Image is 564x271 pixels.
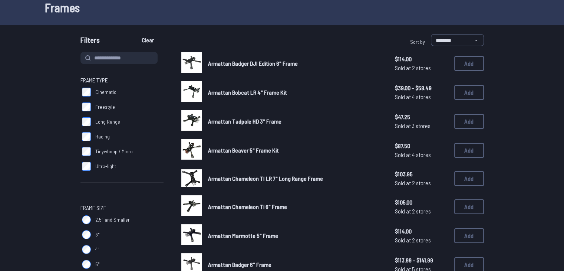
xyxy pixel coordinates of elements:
[95,103,115,111] span: Freestyle
[208,175,323,182] span: Armattan Chameleon TI LR 7" Long Range Frame
[95,246,99,253] span: 4"
[395,150,448,159] span: Sold at 4 stores
[454,199,484,214] button: Add
[80,76,108,85] span: Frame Type
[181,110,202,131] img: image
[208,88,383,97] a: Armattan Bobcat LR 4" Frame Kit
[454,114,484,129] button: Add
[395,92,448,101] span: Sold at 4 stores
[135,34,160,46] button: Clear
[395,236,448,245] span: Sold at 2 stores
[208,117,383,126] a: Armattan Tadpole HD 3" Frame
[395,112,448,121] span: $47.25
[181,139,202,162] a: image
[431,34,484,46] select: Sort by
[395,55,448,63] span: $114.00
[208,203,287,210] span: Armattan Chameleon Ti 6" Frame
[208,232,278,239] span: Armattan Marmotte 5" Frame
[395,63,448,72] span: Sold at 2 stores
[82,147,91,156] input: Tinywhoop / Micro
[95,163,116,170] span: Ultra-light
[82,230,91,239] input: 3"
[181,139,202,160] img: image
[208,146,383,155] a: Armattan Beaver 5" Frame Kit
[82,245,91,254] input: 4"
[95,148,133,155] span: Tinywhoop / Micro
[82,102,91,111] input: Freestyle
[82,132,91,141] input: Racing
[208,118,281,125] span: Armattan Tadpole HD 3" Frame
[395,207,448,216] span: Sold at 2 stores
[80,34,100,49] span: Filters
[395,121,448,130] span: Sold at 3 stores
[181,81,202,104] a: image
[208,231,383,240] a: Armattan Marmotte 5" Frame
[208,89,287,96] span: Armattan Bobcat LR 4" Frame Kit
[181,52,202,73] img: image
[181,52,202,75] a: image
[395,198,448,207] span: $105.00
[181,224,202,247] a: image
[181,81,202,102] img: image
[95,133,110,140] span: Racing
[95,261,100,268] span: 5"
[80,203,106,212] span: Frame Size
[208,59,383,68] a: Armattan Badger DJI Edition 6" Frame
[82,215,91,224] input: 2.5" and Smaller
[181,168,202,189] a: image
[181,195,202,216] img: image
[208,147,279,154] span: Armattan Beaver 5" Frame Kit
[95,88,116,96] span: Cinematic
[395,256,448,265] span: $113.99 - $141.99
[395,84,448,92] span: $39.00 - $58.49
[395,170,448,179] span: $103.95
[208,202,383,211] a: Armattan Chameleon Ti 6" Frame
[395,227,448,236] span: $114.00
[82,162,91,171] input: Ultra-light
[181,224,202,245] img: image
[454,85,484,100] button: Add
[454,171,484,186] button: Add
[82,88,91,97] input: Cinematic
[82,260,91,269] input: 5"
[454,56,484,71] button: Add
[395,179,448,187] span: Sold at 2 stores
[395,141,448,150] span: $87.50
[181,195,202,218] a: image
[82,117,91,126] input: Long Range
[410,39,425,45] span: Sort by
[208,260,383,269] a: Armattan Badger 6" Frame
[95,216,130,223] span: 2.5" and Smaller
[208,174,383,183] a: Armattan Chameleon TI LR 7" Long Range Frame
[181,110,202,133] a: image
[454,228,484,243] button: Add
[208,60,298,67] span: Armattan Badger DJI Edition 6" Frame
[454,143,484,158] button: Add
[95,231,100,238] span: 3"
[95,118,120,125] span: Long Range
[208,261,271,268] span: Armattan Badger 6" Frame
[181,169,202,187] img: image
